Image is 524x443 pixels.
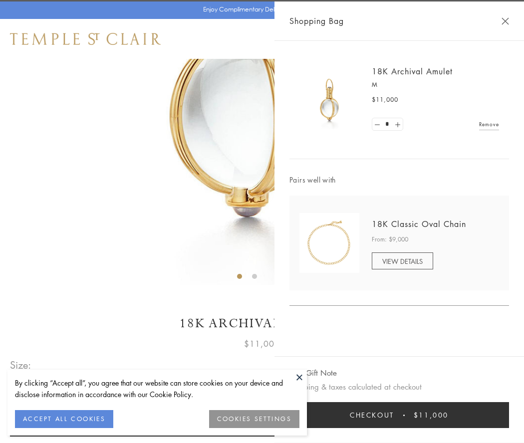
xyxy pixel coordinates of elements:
[15,410,113,428] button: ACCEPT ALL COOKIES
[372,234,408,244] span: From: $9,000
[299,213,359,273] img: N88865-OV18
[372,66,453,77] a: 18K Archival Amulet
[372,252,433,269] a: VIEW DETAILS
[10,315,514,332] h1: 18K Archival Amulet
[392,118,402,131] a: Set quantity to 2
[382,256,423,266] span: VIEW DETAILS
[289,174,509,186] span: Pairs well with
[350,410,394,421] span: Checkout
[299,70,359,130] img: 18K Archival Amulet
[372,118,382,131] a: Set quantity to 0
[203,4,316,14] p: Enjoy Complimentary Delivery & Returns
[502,17,509,25] button: Close Shopping Bag
[289,367,337,379] button: Add Gift Note
[289,14,344,27] span: Shopping Bag
[10,33,161,45] img: Temple St. Clair
[289,402,509,428] button: Checkout $11,000
[372,95,398,105] span: $11,000
[372,80,499,90] p: M
[372,219,466,229] a: 18K Classic Oval Chain
[414,410,449,421] span: $11,000
[289,381,509,393] p: Shipping & taxes calculated at checkout
[209,410,299,428] button: COOKIES SETTINGS
[15,377,299,400] div: By clicking “Accept all”, you agree that our website can store cookies on your device and disclos...
[479,119,499,130] a: Remove
[10,357,32,373] span: Size:
[244,337,280,350] span: $11,000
